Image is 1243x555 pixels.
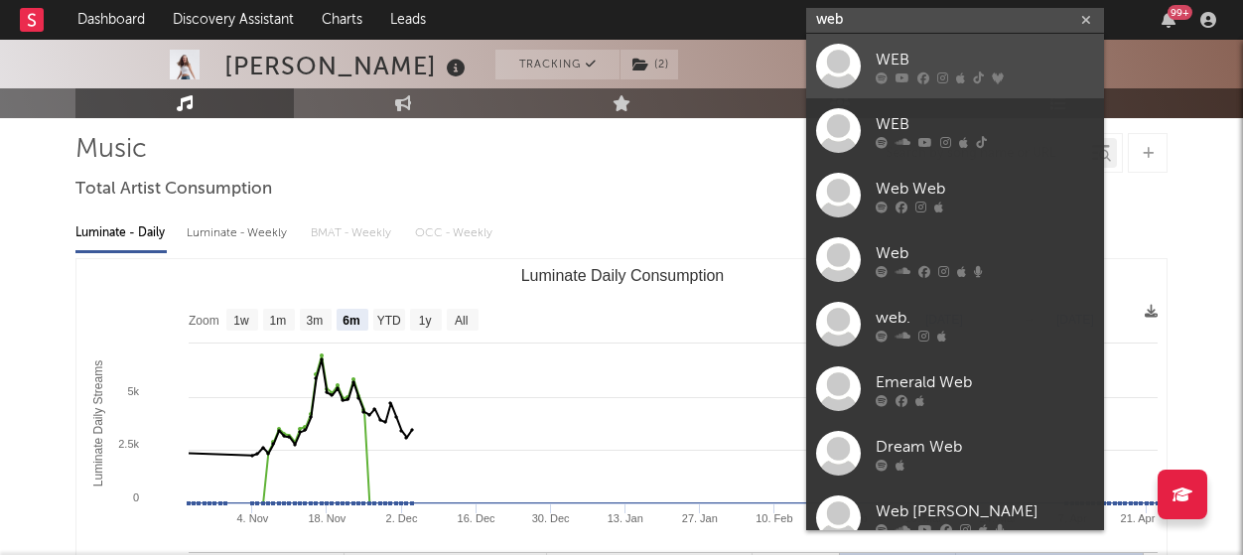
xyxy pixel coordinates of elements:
a: WEB [806,98,1104,163]
div: WEB [876,112,1094,136]
span: ( 2 ) [620,50,679,79]
text: Luminate Daily Streams [91,360,105,486]
button: Tracking [495,50,620,79]
input: Search for artists [806,8,1104,33]
text: 30. Dec [532,512,570,524]
text: Zoom [189,314,219,328]
text: 13. Jan [608,512,643,524]
a: Dream Web [806,421,1104,486]
text: 16. Dec [458,512,495,524]
div: Luminate - Daily [75,216,167,250]
div: Emerald Web [876,370,1094,394]
div: [PERSON_NAME] [224,50,471,82]
text: 2. Dec [386,512,418,524]
text: 27. Jan [682,512,718,524]
a: web. [806,292,1104,356]
text: All [455,314,468,328]
text: 4. Nov [236,512,268,524]
text: 2.5k [118,438,139,450]
div: Web [876,241,1094,265]
span: Total Artist Consumption [75,178,272,202]
a: WEB [806,34,1104,98]
button: 99+ [1162,12,1175,28]
div: web. [876,306,1094,330]
div: Web Web [876,177,1094,201]
a: Web [806,227,1104,292]
text: 5k [127,385,139,397]
text: 1w [233,314,249,328]
a: Emerald Web [806,356,1104,421]
a: Web [PERSON_NAME] [806,486,1104,550]
text: 0 [133,491,139,503]
text: 1y [419,314,432,328]
text: 18. Nov [308,512,345,524]
text: 3m [307,314,324,328]
text: YTD [377,314,401,328]
div: Dream Web [876,435,1094,459]
a: Web Web [806,163,1104,227]
text: 10. Feb [756,512,792,524]
text: Luminate Daily Consumption [521,267,725,284]
div: WEB [876,48,1094,71]
button: (2) [621,50,678,79]
text: 6m [343,314,359,328]
text: 21. Apr [1121,512,1156,524]
div: Luminate - Weekly [187,216,291,250]
text: 1m [270,314,287,328]
div: Web [PERSON_NAME] [876,499,1094,523]
div: 99 + [1168,5,1192,20]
